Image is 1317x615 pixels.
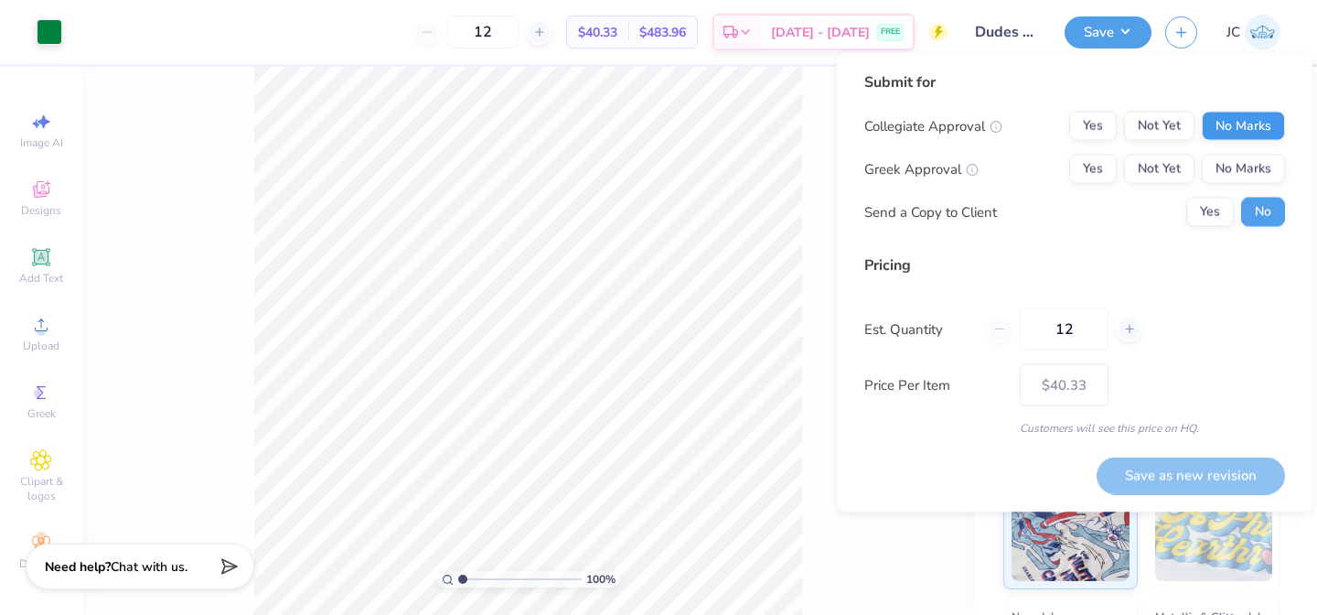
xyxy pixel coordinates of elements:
label: Est. Quantity [864,318,973,340]
button: Yes [1069,112,1117,141]
span: JC [1226,22,1240,43]
button: Yes [1186,198,1234,227]
button: No [1241,198,1285,227]
span: [DATE] - [DATE] [771,23,870,42]
a: JC [1226,15,1280,50]
img: Puff Ink [1155,490,1273,581]
label: Price Per Item [864,374,1006,395]
button: Yes [1069,155,1117,184]
button: Not Yet [1124,112,1194,141]
div: Send a Copy to Client [864,201,997,222]
span: $483.96 [639,23,686,42]
span: $40.33 [578,23,617,42]
button: Not Yet [1124,155,1194,184]
span: Greek [27,406,56,421]
span: Add Text [19,271,63,286]
span: Chat with us. [111,558,187,576]
span: Designs [21,203,61,218]
img: Julia Cox [1245,15,1280,50]
button: No Marks [1202,112,1285,141]
input: – – [1020,308,1108,351]
div: Customers will see this price on HQ. [864,420,1285,437]
img: Standard [1012,490,1130,581]
span: Clipart & logos [9,474,73,503]
input: – – [447,16,519,49]
div: Collegiate Approval [864,115,1002,136]
button: No Marks [1202,155,1285,184]
span: FREE [881,26,900,38]
span: 100 % [586,571,616,588]
span: Upload [23,339,59,353]
span: Image AI [20,135,63,150]
span: Decorate [19,556,63,571]
div: Pricing [864,254,1285,276]
strong: Need help? [45,558,111,576]
div: Greek Approval [864,158,979,179]
input: Untitled Design [961,14,1051,50]
button: Save [1065,16,1151,49]
div: Submit for [864,71,1285,93]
